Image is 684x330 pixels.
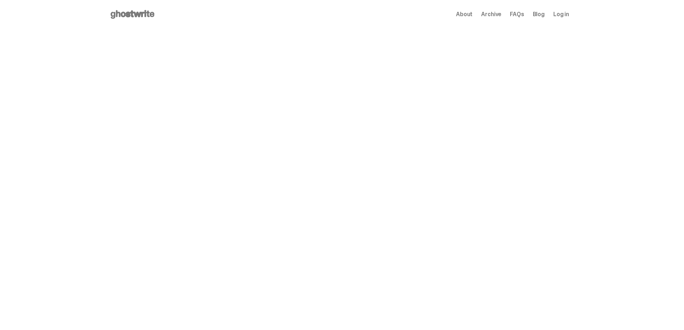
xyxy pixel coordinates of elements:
[481,11,501,17] a: Archive
[456,11,473,17] a: About
[533,11,545,17] a: Blog
[553,11,569,17] a: Log in
[510,11,524,17] a: FAQs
